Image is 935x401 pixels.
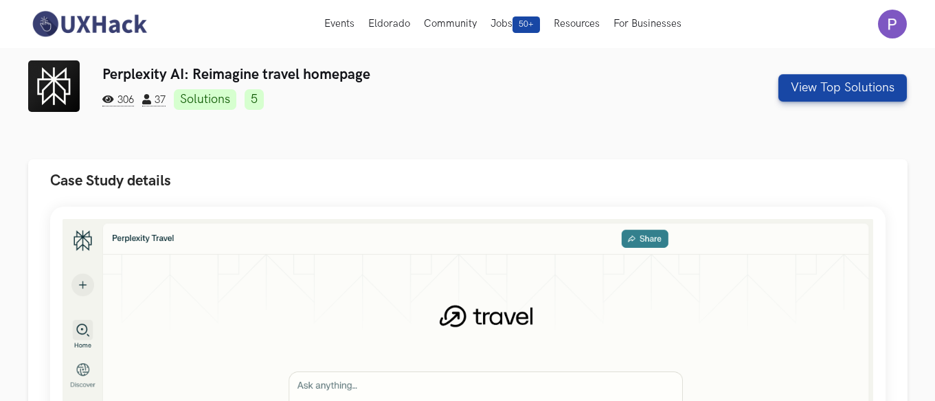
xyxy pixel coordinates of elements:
button: Case Study details [28,159,908,203]
img: UXHack-logo.png [28,10,150,38]
span: 306 [102,94,134,106]
button: View Top Solutions [778,74,907,102]
a: 5 [245,89,264,110]
span: 50+ [512,16,540,33]
h3: Perplexity AI: Reimagine travel homepage [102,66,684,83]
img: Your profile pic [878,10,907,38]
span: Case Study details [50,172,171,190]
span: 37 [142,94,166,106]
img: Perplexity AI logo [28,60,80,112]
a: Solutions [174,89,236,110]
